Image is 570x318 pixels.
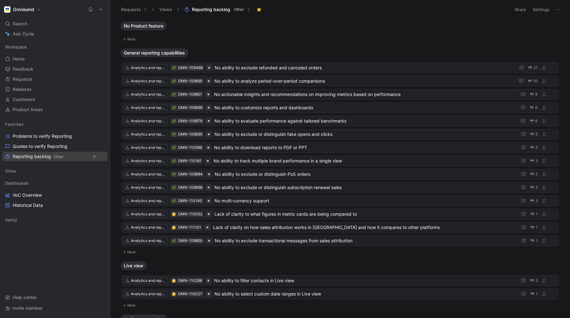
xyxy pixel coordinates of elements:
[178,78,202,84] div: OMN-109695
[13,20,27,28] span: Search
[3,293,108,302] div: Help center
[3,95,108,104] a: Customers
[214,130,515,138] span: No ability to exclude or distinguish fake opens and clicks
[3,215,108,225] div: Sanity
[178,131,202,137] div: OMN-109695
[5,168,16,174] span: Other
[172,278,176,283] button: 🤔
[121,248,560,256] button: New
[529,290,539,297] button: 1
[131,118,166,124] div: Analytics and reports
[13,153,63,160] span: Reporting backlog
[13,106,43,113] span: Product Areas
[172,292,176,296] img: 🤔
[535,279,538,283] span: 2
[528,91,539,98] button: 9
[172,79,176,83] button: 🌱
[528,118,539,124] button: 6
[214,277,515,284] span: No ability to filter contacts in Live view
[172,186,176,190] img: 🌱
[536,292,538,296] span: 1
[178,65,203,71] div: OMN-109488
[3,142,108,151] a: Quotes to verify Reporting
[121,102,559,113] a: Analytics and reports🌱OMN-109699No ability to customize reports and dashboards6
[121,302,560,309] button: New
[214,117,514,125] span: No ability to evaluate performance against tailored benchmarks
[13,133,72,139] span: Problems to verify Reporting
[3,105,108,114] a: Product Areas
[530,5,552,14] button: Settings
[178,198,202,204] div: OMN-110140
[172,199,176,203] button: 🌱
[121,169,559,180] a: Analytics and reports🌱OMN-109684No ability to exclude or distinguish PoS orders2
[131,171,166,177] div: Analytics and reports
[214,104,514,111] span: No ability to customize reports and dashboards
[3,178,108,188] div: Dashboards
[3,166,108,176] div: Other
[178,171,203,177] div: OMN-109684
[172,226,176,230] img: 🤔
[512,5,529,14] button: Share
[121,156,559,166] a: Analytics and reports🌱OMN-110161No ability to track multiple brand performance in a single view2
[172,133,176,137] img: 🌱
[535,172,538,176] span: 2
[529,211,539,218] button: 1
[172,172,176,176] div: 🌱
[131,105,166,111] div: Analytics and reports
[178,184,202,191] div: OMN-109698
[172,213,176,216] img: 🤔
[535,159,538,163] span: 2
[529,144,539,151] button: 5
[535,199,538,203] span: 2
[214,91,514,98] span: No actionable insights and recommendations on improving metrics based on performance
[172,238,176,243] button: 🌱
[214,77,512,85] span: No ability to analyze period-over-period comparisons
[181,5,253,14] button: Reporting backlogOther
[5,44,27,50] span: Workspace
[178,238,203,244] div: OMN-109850
[213,157,515,165] span: No ability to track multiple brand performance in a single view
[178,158,201,164] div: OMN-110161
[131,198,166,204] div: Analytics and reports
[121,261,147,270] button: Live view
[214,210,515,218] span: Lack of clarity to what figures in metric cards are being compared to
[156,5,175,14] button: Views
[121,76,559,86] a: Analytics and reports🌱OMN-109695No ability to analyze period-over-period comparisons10
[13,202,43,208] span: Historical Data
[3,42,108,52] div: Workspace
[172,225,176,230] button: 🤔
[3,190,108,200] a: VoC Overview
[13,192,42,198] span: VoC Overview
[131,238,166,244] div: Analytics and reports
[5,217,17,223] span: Sanity
[118,5,150,14] button: Requests
[529,277,539,284] button: 2
[526,78,539,85] button: 10
[13,305,42,311] span: Invite member
[172,145,176,150] button: 🌱
[172,92,176,97] button: 🌱
[124,23,163,29] span: No Product feature
[178,291,202,297] div: OMN-110027
[172,132,176,137] button: 🌱
[535,106,538,110] span: 6
[215,170,515,178] span: No ability to exclude or distinguish PoS orders
[3,152,108,161] a: Reporting backlogOtherView actions
[178,105,202,111] div: OMN-109699
[536,239,538,243] span: 1
[3,19,108,29] div: Search
[178,211,202,217] div: OMN-110052
[121,195,559,206] a: Analytics and reports🌱OMN-110140No multi-currency support2
[172,119,176,123] button: 🌱
[528,104,539,111] button: 6
[3,166,108,178] div: Other
[54,154,63,159] span: Other
[529,157,539,164] button: 2
[172,173,176,176] img: 🌱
